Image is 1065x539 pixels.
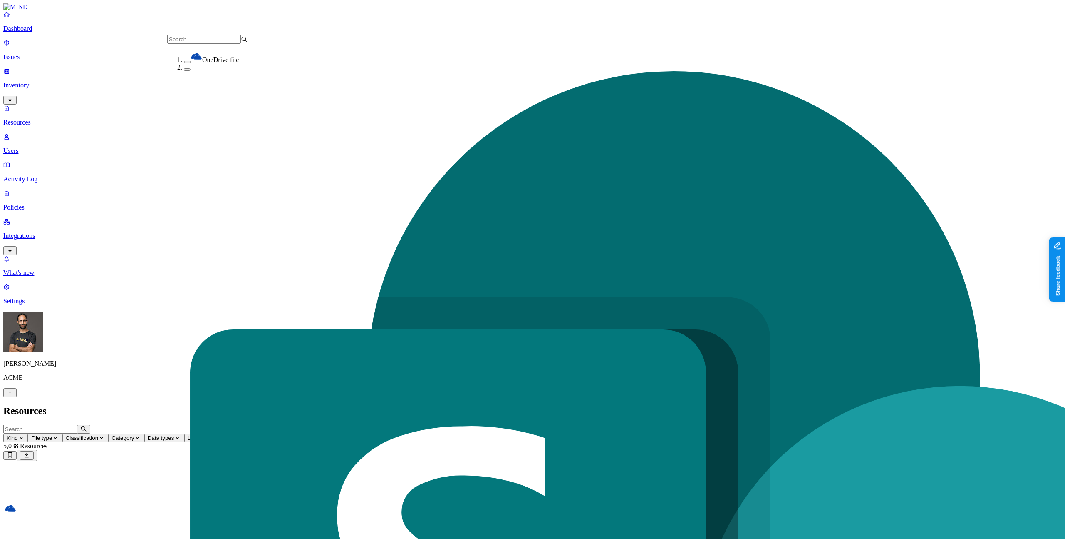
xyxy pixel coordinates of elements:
[3,175,1062,183] p: Activity Log
[3,283,1062,305] a: Settings
[3,425,77,434] input: Search
[3,3,28,11] img: MIND
[3,133,1062,155] a: Users
[3,25,1062,32] p: Dashboard
[5,502,16,514] img: onedrive
[3,39,1062,61] a: Issues
[5,470,1045,477] div: Kind
[3,374,1062,382] p: ACME
[111,435,134,441] span: Category
[3,53,1062,61] p: Issues
[3,269,1062,277] p: What's new
[7,435,18,441] span: Kind
[3,218,1062,254] a: Integrations
[31,435,52,441] span: File type
[3,11,1062,32] a: Dashboard
[3,297,1062,305] p: Settings
[3,405,1062,417] h2: Resources
[202,56,239,63] span: OneDrive file
[3,442,47,449] span: 5,038 Resources
[3,119,1062,126] p: Resources
[3,82,1062,89] p: Inventory
[148,435,174,441] span: Data types
[3,105,1062,126] a: Resources
[191,50,202,62] img: onedrive
[3,255,1062,277] a: What's new
[3,3,1062,11] a: MIND
[3,161,1062,183] a: Activity Log
[66,435,99,441] span: Classification
[3,312,43,352] img: Ohad Abarbanel
[167,35,241,44] input: Search
[3,232,1062,240] p: Integrations
[3,204,1062,211] p: Policies
[3,67,1062,103] a: Inventory
[3,360,1062,367] p: [PERSON_NAME]
[3,147,1062,155] p: Users
[3,190,1062,211] a: Policies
